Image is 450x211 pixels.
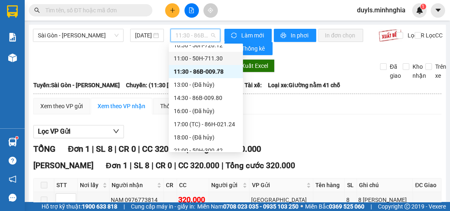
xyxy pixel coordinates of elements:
span: | [124,202,125,211]
div: 320.000 [178,194,208,206]
button: Lọc VP Gửi [33,125,124,138]
button: file-add [184,3,199,18]
span: Đơn 1 [68,144,90,154]
span: sync [231,32,238,39]
th: CR [164,179,177,192]
div: Thống kê [160,102,184,111]
span: printer [280,32,287,39]
span: Cung cấp máy in - giấy in: [131,202,195,211]
span: notification [9,175,16,183]
span: Lọc CC [422,31,444,40]
span: Trên xe [432,62,450,80]
button: downloadXuất Excel [226,59,275,72]
span: Kho nhận [409,62,429,80]
span: Nơi lấy [80,181,101,190]
div: 21:00 - 50H-300.42 [174,146,238,155]
span: Lọc VP Gửi [38,126,70,137]
span: CC 320.000 [178,161,219,170]
th: Tên hàng [313,179,345,192]
span: CR 0 [156,161,172,170]
span: | [371,202,372,211]
img: logo-vxr [7,5,18,18]
div: 18:00 - (Đã hủy) [174,133,238,142]
input: Tìm tên, số ĐT hoặc mã đơn [45,6,142,15]
span: Đơn 1 [106,161,128,170]
div: 14:30 - 86B-009.80 [174,93,238,102]
span: aim [208,7,213,13]
span: down [113,128,119,134]
span: Loại xe: Giường nằm 41 chỗ [268,81,340,90]
span: Xuất Excel [241,61,268,70]
span: file-add [189,7,194,13]
span: Miền Nam [197,202,298,211]
span: Đã giao [387,62,404,80]
span: Lọc CR [404,31,426,40]
th: Ghi chú [357,179,413,192]
span: Tổng cước 320.000 [226,161,295,170]
div: 8 [PERSON_NAME] [358,195,411,204]
span: caret-down [434,7,442,14]
div: 13:00 - (Đã hủy) [174,80,238,89]
img: solution-icon [8,33,17,42]
span: | [138,144,140,154]
span: question-circle [9,157,16,165]
button: printerIn phơi [274,29,316,42]
strong: 0369 525 060 [329,203,364,210]
img: 9k= [378,29,402,42]
span: | [174,161,176,170]
span: copyright [404,204,410,209]
th: SL [345,179,357,192]
button: bar-chartThống kê [224,42,273,55]
span: | [114,144,116,154]
span: 11:30 - 86B-009.78 [175,29,215,42]
img: icon-new-feature [416,7,423,14]
td: Sài Gòn [249,192,313,208]
b: Tuyến: Sài Gòn - [PERSON_NAME] [33,82,120,88]
span: | [92,144,94,154]
img: warehouse-icon [8,138,17,146]
span: | [222,161,224,170]
span: SL 8 [134,161,149,170]
span: ⚪️ [301,205,303,208]
span: SL 8 [96,144,112,154]
span: [PERSON_NAME] [33,161,93,170]
strong: 1900 633 818 [82,203,117,210]
span: | [130,161,132,170]
span: | [152,161,154,170]
span: In phơi [291,31,310,40]
span: Hỗ trợ kỹ thuật: [42,202,117,211]
button: syncLàm mới [224,29,272,42]
span: CR 0 [118,144,135,154]
div: [GEOGRAPHIC_DATA] [251,195,312,204]
sup: 1 [420,4,426,9]
button: In đơn chọn [318,29,363,42]
sup: 1 [16,137,18,139]
span: Tài xế: [245,81,262,90]
span: search [34,7,40,13]
div: 10:30 - 50H-720.12 [174,41,238,50]
button: plus [165,3,180,18]
div: Xem theo VP nhận [98,102,145,111]
span: Chuyến: (11:30 [DATE]) [126,81,186,90]
span: Người nhận [112,181,155,190]
span: plus [170,7,175,13]
div: NAM 0976773814 [111,195,162,204]
span: 1 [422,4,424,9]
strong: 0708 023 035 - 0935 103 250 [223,203,298,210]
div: 11:00 - 50H-711.30 [174,54,238,63]
div: 8 [346,195,355,204]
span: message [9,194,16,202]
th: CC [177,179,209,192]
div: 11:30 - 86B-009.78 [174,67,238,76]
th: STT [54,179,78,192]
img: warehouse-icon [8,53,17,62]
span: Làm mới [241,31,265,40]
span: CC 320.000 [142,144,184,154]
div: Xem theo VP gửi [40,102,83,111]
th: ĐC Giao [413,179,441,192]
span: duyls.minhnghia [350,5,412,15]
input: 12/08/2025 [135,31,152,40]
span: Sài Gòn - Phan Rí [38,29,119,42]
div: 16:00 - (Đã hủy) [174,107,238,116]
div: 17:00 (TC) - 86H-021.24 [174,120,238,129]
